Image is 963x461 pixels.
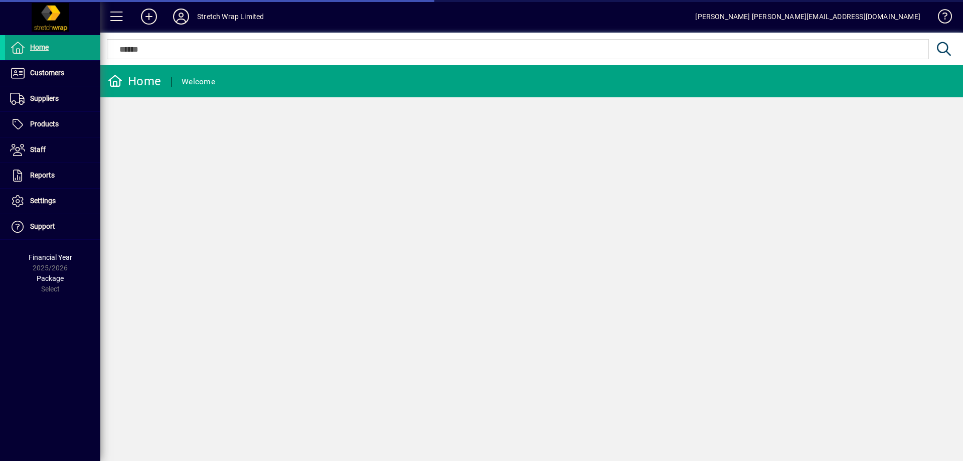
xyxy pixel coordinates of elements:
[30,222,55,230] span: Support
[30,171,55,179] span: Reports
[5,163,100,188] a: Reports
[30,69,64,77] span: Customers
[108,73,161,89] div: Home
[37,274,64,282] span: Package
[5,137,100,163] a: Staff
[182,74,215,90] div: Welcome
[29,253,72,261] span: Financial Year
[5,189,100,214] a: Settings
[30,197,56,205] span: Settings
[5,61,100,86] a: Customers
[30,43,49,51] span: Home
[5,86,100,111] a: Suppliers
[165,8,197,26] button: Profile
[30,145,46,153] span: Staff
[5,214,100,239] a: Support
[197,9,264,25] div: Stretch Wrap Limited
[30,120,59,128] span: Products
[5,112,100,137] a: Products
[133,8,165,26] button: Add
[30,94,59,102] span: Suppliers
[695,9,920,25] div: [PERSON_NAME] [PERSON_NAME][EMAIL_ADDRESS][DOMAIN_NAME]
[930,2,950,35] a: Knowledge Base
